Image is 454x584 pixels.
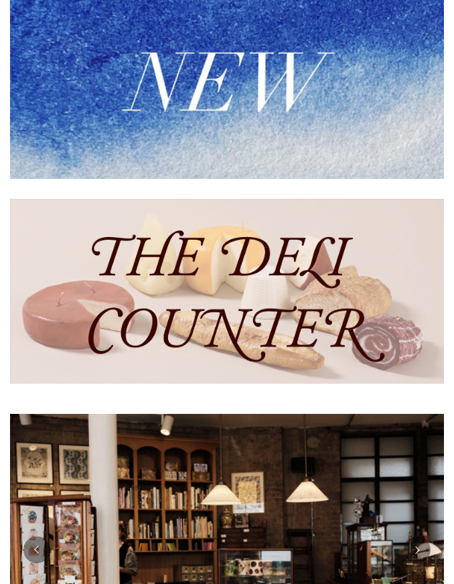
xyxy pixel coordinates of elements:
button: Next [404,536,431,563]
img: The Deli Counter [10,199,444,384]
button: Previous [23,536,50,563]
